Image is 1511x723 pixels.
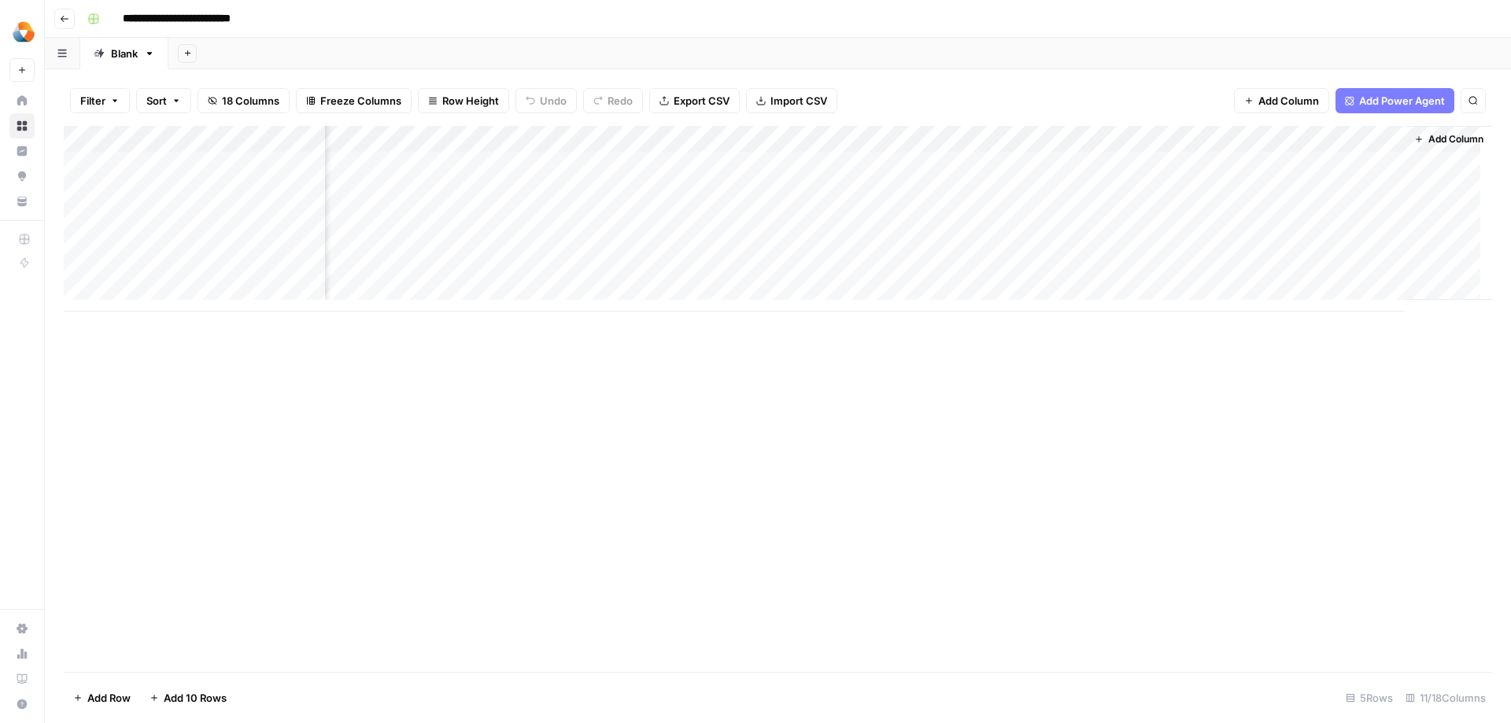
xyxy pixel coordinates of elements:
button: Undo [515,88,577,113]
span: Freeze Columns [320,93,401,109]
a: Usage [9,641,35,666]
button: Freeze Columns [296,88,412,113]
button: Help + Support [9,692,35,717]
div: Blank [111,46,138,61]
span: Export CSV [674,93,730,109]
button: Add Power Agent [1336,88,1454,113]
button: Add Column [1234,88,1329,113]
button: Import CSV [746,88,837,113]
button: 18 Columns [198,88,290,113]
span: 18 Columns [222,93,279,109]
span: Add Power Agent [1359,93,1445,109]
a: Browse [9,113,35,138]
span: Add Column [1258,93,1319,109]
div: 5 Rows [1339,685,1399,710]
a: Blank [80,38,168,69]
span: Import CSV [770,93,827,109]
span: Add Row [87,690,131,706]
a: Opportunities [9,164,35,189]
img: Milengo Logo [9,18,38,46]
button: Sort [136,88,191,113]
button: Workspace: Milengo [9,13,35,52]
button: Filter [70,88,130,113]
button: Add Column [1408,129,1490,149]
button: Add 10 Rows [140,685,236,710]
span: Add Column [1428,132,1483,146]
a: Learning Hub [9,666,35,692]
span: Add 10 Rows [164,690,227,706]
button: Export CSV [649,88,740,113]
a: Settings [9,616,35,641]
button: Redo [583,88,643,113]
span: Row Height [442,93,499,109]
a: Insights [9,138,35,164]
span: Sort [146,93,167,109]
button: Add Row [64,685,140,710]
span: Redo [608,93,633,109]
button: Row Height [418,88,509,113]
span: Undo [540,93,567,109]
div: 11/18 Columns [1399,685,1492,710]
span: Filter [80,93,105,109]
a: Home [9,88,35,113]
a: Your Data [9,189,35,214]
